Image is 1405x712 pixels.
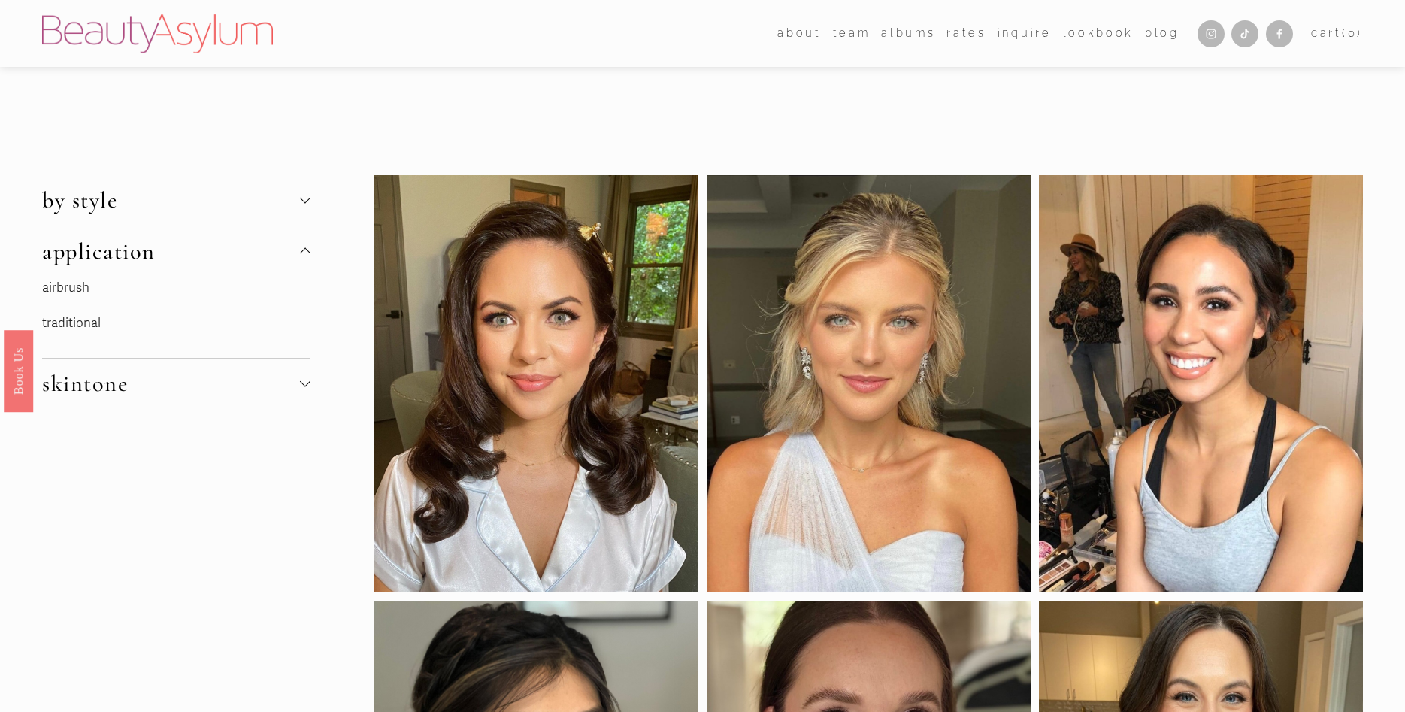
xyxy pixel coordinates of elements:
span: application [42,238,300,265]
a: Rates [946,23,986,45]
button: by style [42,175,310,226]
span: skintone [42,370,300,398]
span: 0 [1348,26,1358,39]
span: ( ) [1342,26,1363,39]
a: Instagram [1198,20,1225,47]
button: skintone [42,359,310,409]
a: 0 items in cart [1311,23,1363,44]
a: airbrush [42,280,89,295]
span: about [777,23,821,44]
span: by style [42,186,300,214]
a: Inquire [998,23,1052,45]
a: Lookbook [1063,23,1134,45]
a: Book Us [4,329,33,411]
img: Beauty Asylum | Bridal Hair &amp; Makeup Charlotte &amp; Atlanta [42,14,273,53]
span: team [833,23,871,44]
a: folder dropdown [833,23,871,45]
a: albums [881,23,935,45]
a: Blog [1145,23,1179,45]
a: Facebook [1266,20,1293,47]
div: application [42,277,310,358]
a: traditional [42,315,101,331]
a: TikTok [1231,20,1258,47]
a: folder dropdown [777,23,821,45]
button: application [42,226,310,277]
